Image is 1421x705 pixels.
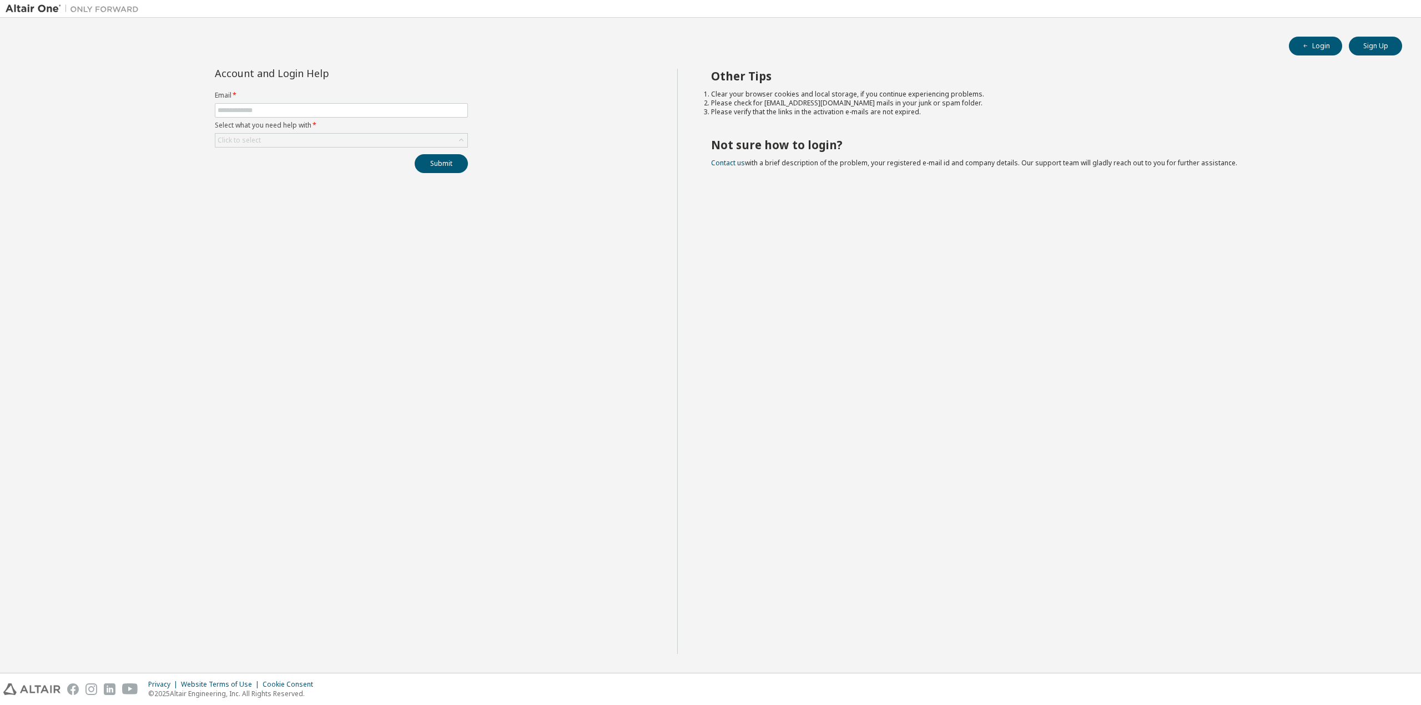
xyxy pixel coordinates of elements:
button: Login [1289,37,1342,55]
div: Cookie Consent [263,680,320,689]
a: Contact us [711,158,745,168]
h2: Other Tips [711,69,1383,83]
div: Privacy [148,680,181,689]
button: Submit [415,154,468,173]
img: youtube.svg [122,683,138,695]
h2: Not sure how to login? [711,138,1383,152]
span: with a brief description of the problem, your registered e-mail id and company details. Our suppo... [711,158,1237,168]
label: Email [215,91,468,100]
div: Website Terms of Use [181,680,263,689]
img: linkedin.svg [104,683,115,695]
li: Please check for [EMAIL_ADDRESS][DOMAIN_NAME] mails in your junk or spam folder. [711,99,1383,108]
div: Account and Login Help [215,69,417,78]
button: Sign Up [1349,37,1402,55]
label: Select what you need help with [215,121,468,130]
div: Click to select [218,136,261,145]
img: facebook.svg [67,683,79,695]
img: altair_logo.svg [3,683,61,695]
img: instagram.svg [85,683,97,695]
li: Please verify that the links in the activation e-mails are not expired. [711,108,1383,116]
div: Click to select [215,134,467,147]
li: Clear your browser cookies and local storage, if you continue experiencing problems. [711,90,1383,99]
p: © 2025 Altair Engineering, Inc. All Rights Reserved. [148,689,320,698]
img: Altair One [6,3,144,14]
